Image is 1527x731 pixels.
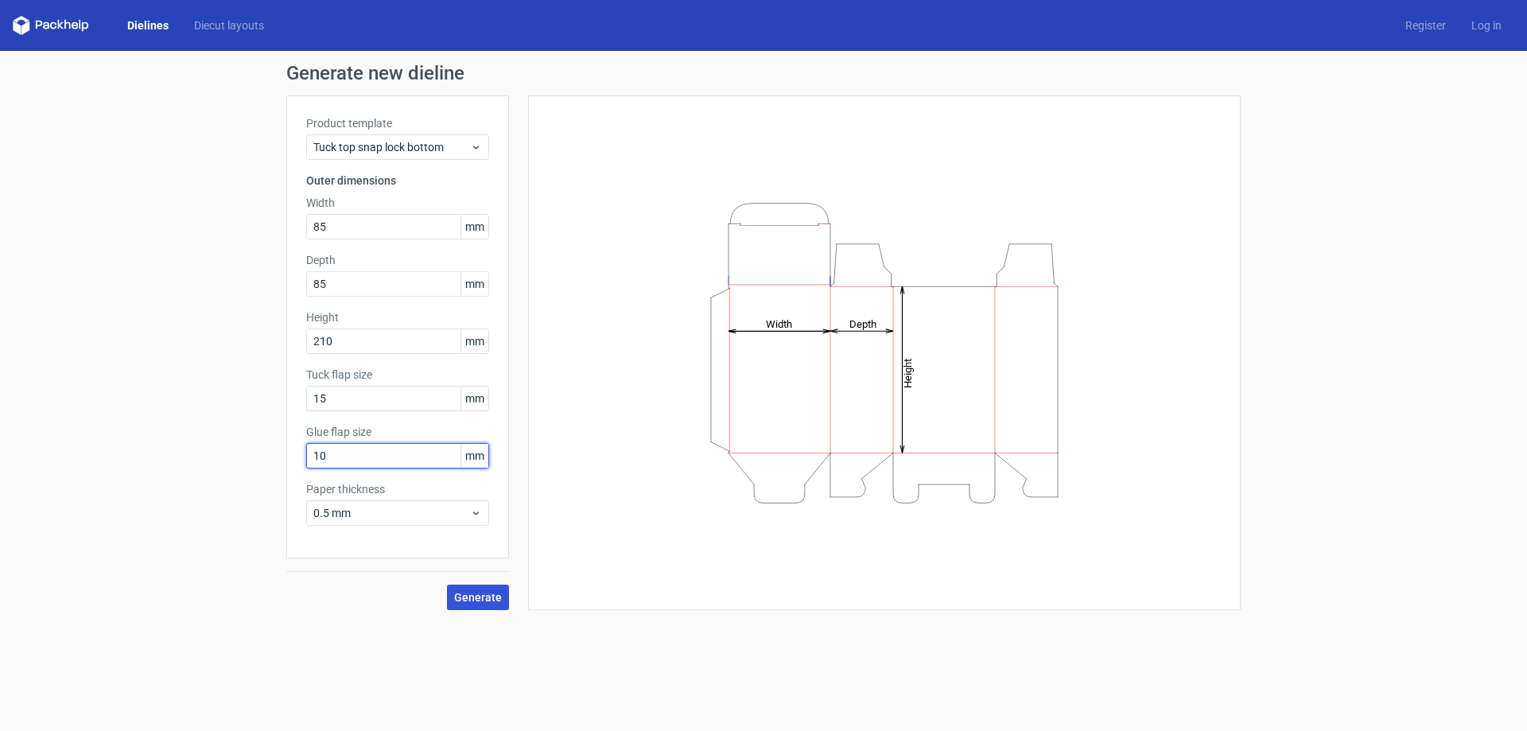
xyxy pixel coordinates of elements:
[306,252,489,268] label: Depth
[306,115,489,131] label: Product template
[902,358,914,387] tspan: Height
[1393,17,1459,33] a: Register
[313,139,470,155] span: Tuck top snap lock bottom
[181,17,277,33] a: Diecut layouts
[460,272,488,296] span: mm
[1459,17,1514,33] a: Log in
[447,585,509,610] button: Generate
[306,173,489,189] h3: Outer dimensions
[306,481,489,497] label: Paper thickness
[286,64,1241,83] h1: Generate new dieline
[306,367,489,383] label: Tuck flap size
[849,317,876,329] tspan: Depth
[460,444,488,468] span: mm
[313,505,470,521] span: 0.5 mm
[460,215,488,239] span: mm
[460,387,488,410] span: mm
[766,317,792,329] tspan: Width
[115,17,181,33] a: Dielines
[306,195,489,211] label: Width
[454,592,502,603] span: Generate
[306,309,489,325] label: Height
[306,424,489,440] label: Glue flap size
[460,329,488,353] span: mm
